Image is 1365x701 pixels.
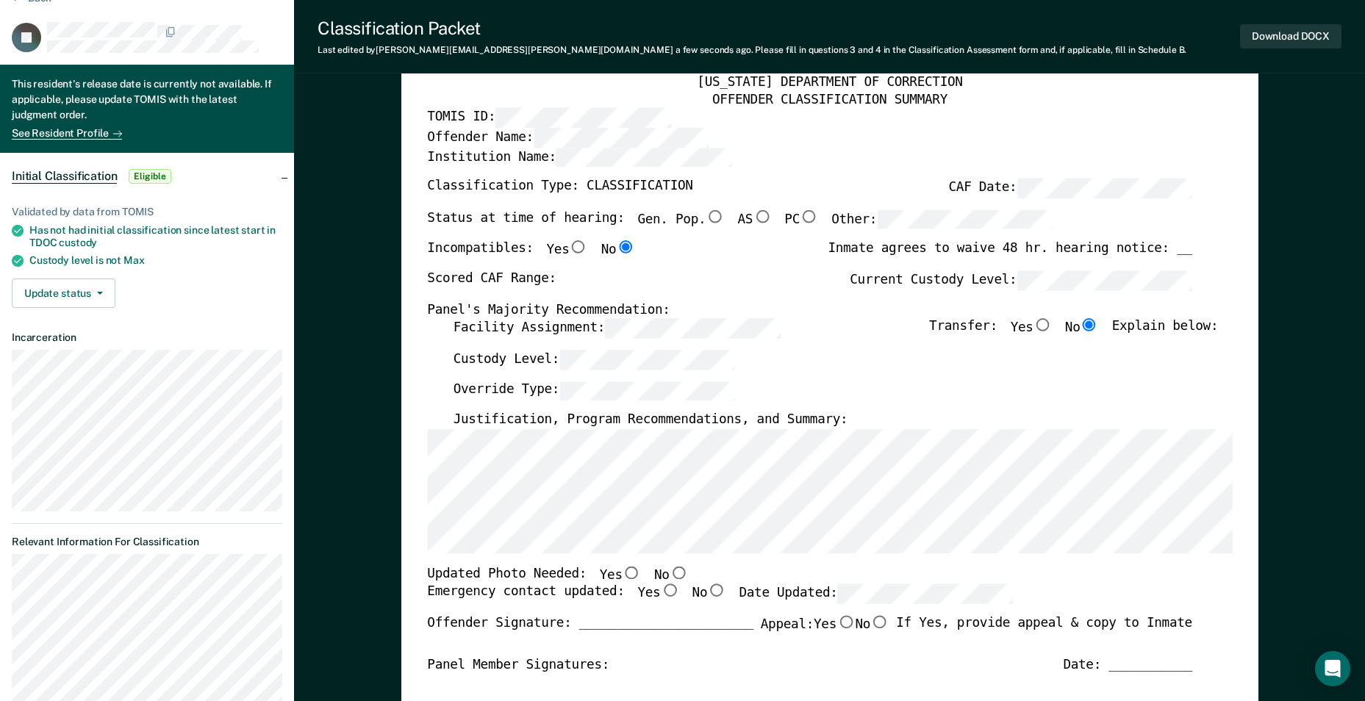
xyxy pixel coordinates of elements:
[427,241,635,271] div: Incompatibles:
[12,331,282,344] dt: Incarceration
[427,271,556,291] label: Scored CAF Range:
[855,616,889,634] label: No
[737,210,771,230] label: AS
[427,179,692,198] label: Classification Type: CLASSIFICATION
[622,566,641,579] input: Yes
[784,210,818,230] label: PC
[453,381,734,401] label: Override Type:
[753,210,772,223] input: AS
[1063,657,1192,674] div: Date: ___________
[453,319,780,339] label: Facility Assignment:
[814,616,855,634] label: Yes
[427,108,670,128] label: TOMIS ID:
[556,148,731,168] input: Institution Name:
[453,350,734,370] label: Custody Level:
[1315,651,1350,686] div: Open Intercom Messenger
[637,210,724,230] label: Gen. Pop.
[707,584,726,597] input: No
[427,584,1013,615] div: Emergency contact updated:
[831,210,1052,230] label: Other:
[427,210,1052,241] div: Status at time of hearing:
[929,319,1218,350] div: Transfer: Explain below:
[29,224,282,249] div: Has not had initial classification since latest start in TDOC
[1010,319,1051,339] label: Yes
[1240,24,1341,48] button: Download DOCX
[836,616,856,629] input: Yes
[616,241,635,254] input: No
[318,45,1186,55] div: Last edited by [PERSON_NAME][EMAIL_ADDRESS][PERSON_NAME][DOMAIN_NAME] . Please fill in questions ...
[1080,319,1099,332] input: No
[828,241,1192,271] div: Inmate agrees to waive 48 hr. hearing notice: __
[12,536,282,548] dt: Relevant Information For Classification
[546,241,587,259] label: Yes
[129,169,171,184] span: Eligible
[12,206,282,218] div: Validated by data from TOMIS
[1033,319,1052,332] input: Yes
[12,76,282,126] div: This resident's release date is currently not available. If applicable, please update TOMIS with ...
[760,616,889,646] label: Appeal:
[12,127,122,140] a: See Resident Profile
[427,302,1192,319] div: Panel's Majority Recommendation:
[495,108,670,128] input: TOMIS ID:
[676,45,751,55] span: a few seconds ago
[1017,179,1192,198] input: CAF Date:
[12,169,117,184] span: Initial Classification
[453,412,848,429] label: Justification, Program Recommendations, and Summary:
[637,584,678,604] label: Yes
[739,584,1013,604] label: Date Updated:
[123,254,145,266] span: Max
[559,381,734,401] input: Override Type:
[605,319,780,339] input: Facility Assignment:
[599,566,640,584] label: Yes
[660,584,679,597] input: Yes
[534,128,709,148] input: Offender Name:
[427,657,609,674] div: Panel Member Signatures:
[427,128,709,148] label: Offender Name:
[427,566,688,584] div: Updated Photo Needed:
[601,241,634,259] label: No
[1065,319,1099,339] label: No
[318,18,1186,39] div: Classification Packet
[559,350,734,370] input: Custody Level:
[800,210,819,223] input: PC
[59,237,97,248] span: custody
[29,254,282,267] div: Custody level is not
[654,566,688,584] label: No
[427,148,731,168] label: Institution Name:
[1017,271,1192,291] input: Current Custody Level:
[948,179,1192,198] label: CAF Date:
[669,566,688,579] input: No
[427,75,1232,92] div: [US_STATE] DEPARTMENT OF CORRECTION
[870,616,889,629] input: No
[706,210,725,223] input: Gen. Pop.
[837,584,1012,604] input: Date Updated:
[692,584,726,604] label: No
[427,91,1232,108] div: OFFENDER CLASSIFICATION SUMMARY
[427,616,1192,657] div: Offender Signature: _______________________ If Yes, provide appeal & copy to Inmate
[569,241,588,254] input: Yes
[850,271,1192,291] label: Current Custody Level:
[877,210,1052,230] input: Other:
[12,278,115,308] button: Update status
